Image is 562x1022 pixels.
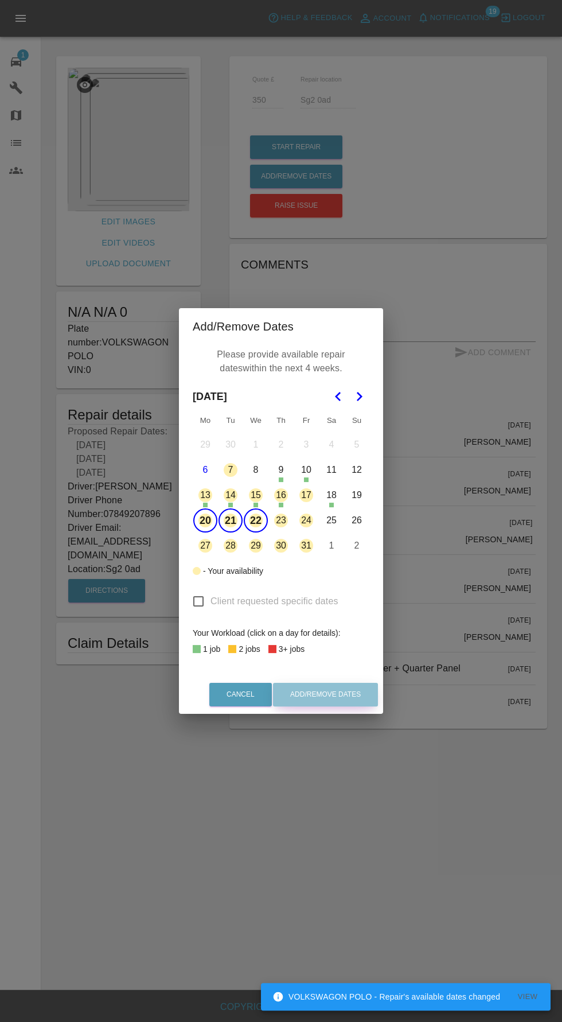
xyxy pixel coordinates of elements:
[193,508,217,533] button: Monday, October 20th, 2025, selected
[193,458,217,482] button: Today, Monday, October 6th, 2025
[193,483,217,507] button: Monday, October 13th, 2025
[509,988,546,1006] button: View
[198,345,364,378] p: Please provide available repair dates within the next 4 weeks.
[269,534,293,558] button: Thursday, October 30th, 2025
[244,534,268,558] button: Wednesday, October 29th, 2025
[319,458,344,482] button: Saturday, October 11th, 2025
[345,483,369,507] button: Sunday, October 19th, 2025
[193,626,369,640] div: Your Workload (click on a day for details):
[193,433,217,457] button: Monday, September 29th, 2025
[344,409,369,432] th: Sunday
[319,534,344,558] button: Saturday, November 1st, 2025
[345,508,369,533] button: Sunday, October 26th, 2025
[239,642,260,656] div: 2 jobs
[218,458,243,482] button: Tuesday, October 7th, 2025
[218,483,243,507] button: Tuesday, October 14th, 2025
[345,534,369,558] button: Sunday, November 2nd, 2025
[243,409,268,432] th: Wednesday
[294,483,318,507] button: Friday, October 17th, 2025
[345,433,369,457] button: Sunday, October 5th, 2025
[193,409,369,558] table: October 2025
[210,594,338,608] span: Client requested specific dates
[294,409,319,432] th: Friday
[218,508,243,533] button: Tuesday, October 21st, 2025, selected
[269,458,293,482] button: Thursday, October 9th, 2025
[179,308,383,345] h2: Add/Remove Dates
[319,483,344,507] button: Saturday, October 18th, 2025
[349,386,369,407] button: Go to the Next Month
[209,683,272,706] button: Cancel
[244,483,268,507] button: Wednesday, October 15th, 2025
[328,386,349,407] button: Go to the Previous Month
[294,508,318,533] button: Friday, October 24th, 2025
[244,508,268,533] button: Wednesday, October 22nd, 2025, selected
[269,508,293,533] button: Thursday, October 23rd, 2025
[294,433,318,457] button: Friday, October 3rd, 2025
[218,409,243,432] th: Tuesday
[345,458,369,482] button: Sunday, October 12th, 2025
[294,458,318,482] button: Friday, October 10th, 2025
[268,409,294,432] th: Thursday
[193,384,227,409] span: [DATE]
[269,483,293,507] button: Thursday, October 16th, 2025
[218,534,243,558] button: Tuesday, October 28th, 2025
[269,433,293,457] button: Thursday, October 2nd, 2025
[319,409,344,432] th: Saturday
[244,458,268,482] button: Wednesday, October 8th, 2025
[272,986,500,1007] div: VOLKSWAGON POLO - Repair's available dates changed
[244,433,268,457] button: Wednesday, October 1st, 2025
[294,534,318,558] button: Friday, October 31st, 2025
[203,642,220,656] div: 1 job
[279,642,305,656] div: 3+ jobs
[193,409,218,432] th: Monday
[193,534,217,558] button: Monday, October 27th, 2025
[218,433,243,457] button: Tuesday, September 30th, 2025
[319,433,344,457] button: Saturday, October 4th, 2025
[203,564,263,578] div: - Your availability
[319,508,344,533] button: Saturday, October 25th, 2025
